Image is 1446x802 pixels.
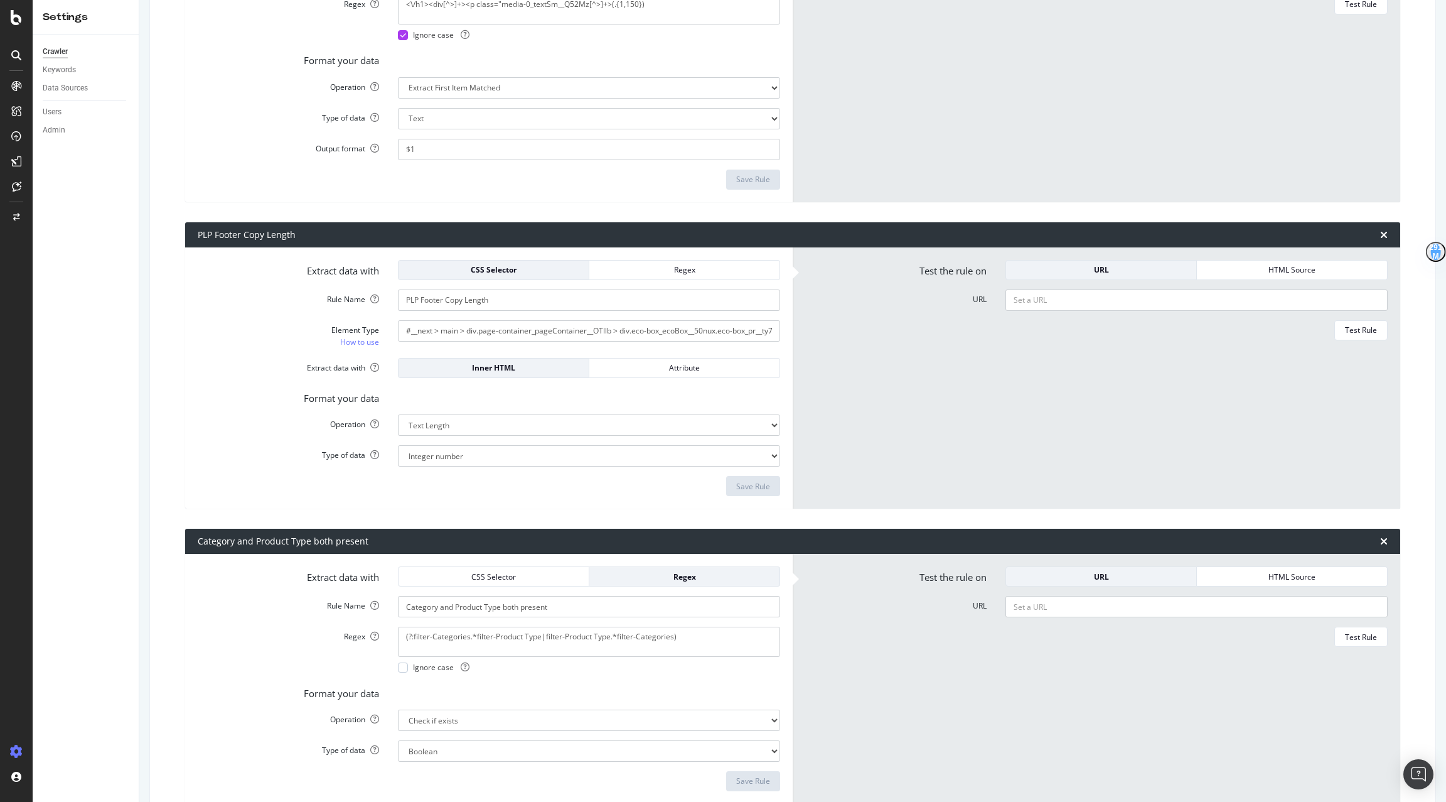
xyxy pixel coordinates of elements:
[599,264,769,275] div: Regex
[43,106,130,119] a: Users
[43,106,62,119] div: Users
[188,627,388,642] label: Regex
[1345,632,1377,642] div: Test Rule
[188,108,388,123] label: Type of data
[1334,320,1388,340] button: Test Rule
[188,683,388,700] label: Format your data
[398,139,780,160] input: $1
[409,572,579,582] div: CSS Selector
[599,362,769,373] div: Attribute
[43,45,130,58] a: Crawler
[589,358,780,378] button: Attribute
[43,124,130,137] a: Admin
[1005,596,1388,617] input: Set a URL
[1380,230,1388,240] div: times
[398,358,589,378] button: Inner HTML
[409,362,579,373] div: Inner HTML
[188,710,388,725] label: Operation
[43,10,129,24] div: Settings
[188,596,388,611] label: Rule Name
[188,566,388,584] label: Extract data with
[188,77,388,92] label: Operation
[726,476,780,496] button: Save Rule
[340,335,379,349] a: How to use
[1016,264,1186,275] div: URL
[796,290,996,305] label: URL
[398,566,589,587] button: CSS Selector
[43,45,68,58] div: Crawler
[413,30,469,40] span: Ignore case
[589,260,780,280] button: Regex
[1197,566,1388,587] button: HTML Source
[1197,260,1388,280] button: HTML Source
[796,566,996,584] label: Test the rule on
[188,445,388,460] label: Type of data
[188,260,388,278] label: Extract data with
[398,320,780,342] input: CSS Expression
[589,566,780,587] button: Regex
[188,740,388,756] label: Type of data
[1380,536,1388,546] div: times
[1005,260,1197,280] button: URL
[1005,290,1388,311] input: Set a URL
[1403,759,1433,789] div: Open Intercom Messenger
[198,535,368,548] div: Category and Product Type both present
[188,387,388,405] label: Format your data
[198,229,296,241] div: PLP Footer Copy Length
[188,50,388,67] label: Format your data
[736,174,770,185] div: Save Rule
[599,572,769,582] div: Regex
[736,481,770,492] div: Save Rule
[398,260,589,280] button: CSS Selector
[1334,627,1388,647] button: Test Rule
[726,771,780,791] button: Save Rule
[1005,566,1197,587] button: URL
[198,325,379,335] div: Element Type
[43,82,130,95] a: Data Sources
[736,776,770,786] div: Save Rule
[43,124,65,137] div: Admin
[398,290,780,311] input: Provide a name
[796,596,996,611] label: URL
[43,63,130,77] a: Keywords
[188,290,388,305] label: Rule Name
[413,662,469,673] span: Ignore case
[188,139,388,154] label: Output format
[409,264,579,275] div: CSS Selector
[1207,572,1377,582] div: HTML Source
[1345,325,1377,335] div: Test Rule
[398,627,780,657] textarea: (?:filter-Categories.*filter-Product Type|filter-Product Type.*filter-Categories)
[398,596,780,617] input: Provide a name
[43,63,76,77] div: Keywords
[188,415,388,430] label: Operation
[188,358,388,373] label: Extract data with
[726,170,780,190] button: Save Rule
[1207,264,1377,275] div: HTML Source
[796,260,996,278] label: Test the rule on
[43,82,88,95] div: Data Sources
[1016,572,1186,582] div: URL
